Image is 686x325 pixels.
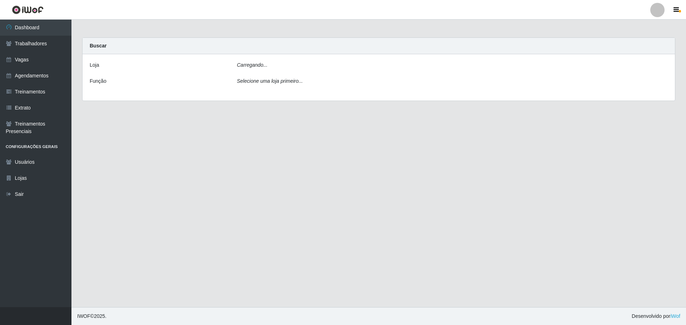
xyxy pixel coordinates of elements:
[237,62,268,68] i: Carregando...
[632,313,680,320] span: Desenvolvido por
[670,313,680,319] a: iWof
[12,5,44,14] img: CoreUI Logo
[77,313,90,319] span: IWOF
[237,78,303,84] i: Selecione uma loja primeiro...
[90,43,106,49] strong: Buscar
[77,313,106,320] span: © 2025 .
[90,77,106,85] label: Função
[90,61,99,69] label: Loja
